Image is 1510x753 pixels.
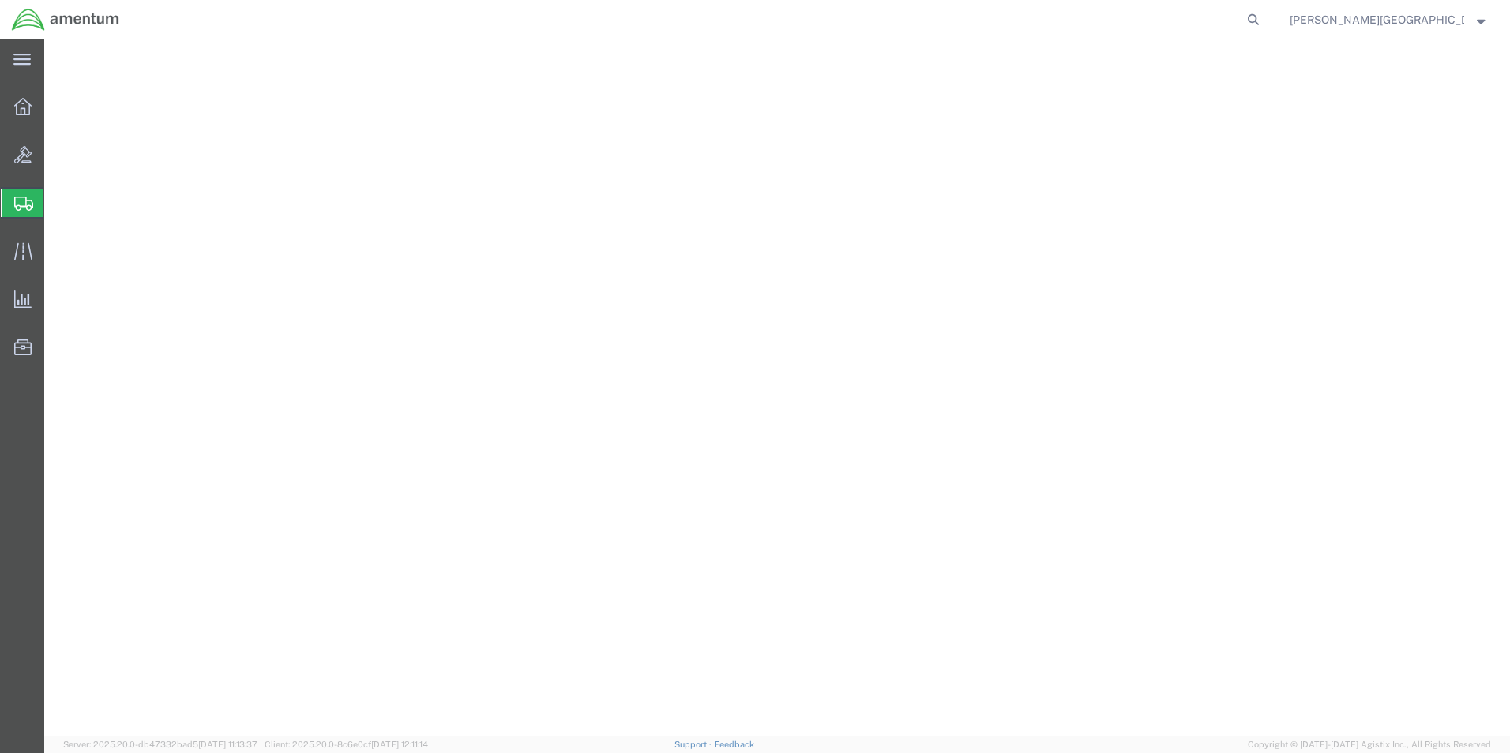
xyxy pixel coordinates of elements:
iframe: FS Legacy Container [44,39,1510,736]
img: logo [11,8,120,32]
a: Support [674,740,714,749]
span: Copyright © [DATE]-[DATE] Agistix Inc., All Rights Reserved [1248,738,1491,751]
span: ROMAN TRUJILLO [1290,11,1464,28]
span: Client: 2025.20.0-8c6e0cf [265,740,428,749]
a: Feedback [714,740,754,749]
span: [DATE] 12:11:14 [371,740,428,749]
span: Server: 2025.20.0-db47332bad5 [63,740,257,749]
span: [DATE] 11:13:37 [198,740,257,749]
button: [PERSON_NAME][GEOGRAPHIC_DATA] [1289,10,1488,29]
